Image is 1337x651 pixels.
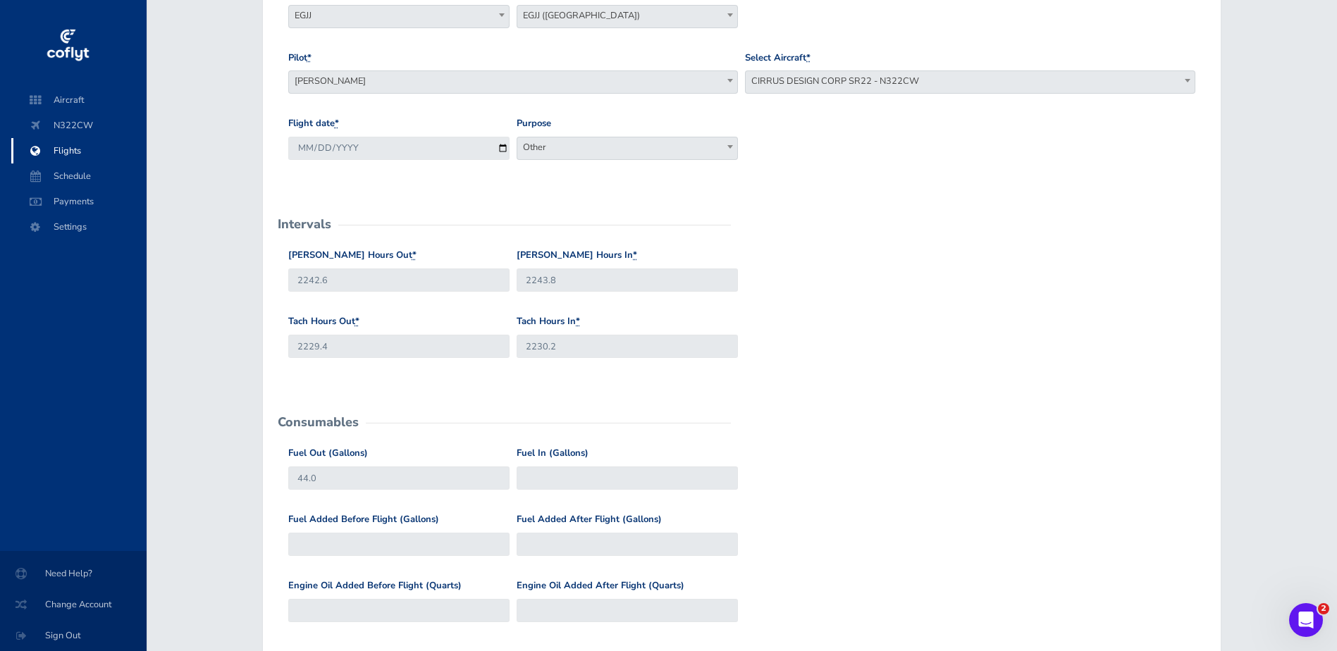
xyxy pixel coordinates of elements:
[25,87,133,113] span: Aircraft
[17,561,130,586] span: Need Help?
[806,51,811,64] abbr: required
[288,446,368,461] label: Fuel Out (Gallons)
[278,218,331,230] h2: Intervals
[288,512,439,527] label: Fuel Added Before Flight (Gallons)
[517,512,662,527] label: Fuel Added After Flight (Gallons)
[517,314,580,329] label: Tach Hours In
[288,578,462,593] label: Engine Oil Added Before Flight (Quarts)
[307,51,312,64] abbr: required
[25,138,133,163] span: Flights
[517,248,637,263] label: [PERSON_NAME] Hours In
[289,71,738,91] span: Chris Marshall
[288,116,339,131] label: Flight date
[745,70,1195,94] span: CIRRUS DESIGN CORP SR22 - N322CW
[745,51,811,66] label: Select Aircraft
[746,71,1195,91] span: CIRRUS DESIGN CORP SR22 - N322CW
[288,51,312,66] label: Pilot
[517,116,551,131] label: Purpose
[288,248,417,263] label: [PERSON_NAME] Hours Out
[517,137,738,160] span: Other
[1318,603,1329,614] span: 2
[17,592,130,617] span: Change Account
[517,5,738,28] span: EGJJ (Jersey Airport)
[288,314,359,329] label: Tach Hours Out
[44,25,91,67] img: coflyt logo
[517,578,684,593] label: Engine Oil Added After Flight (Quarts)
[355,315,359,328] abbr: required
[25,214,133,240] span: Settings
[633,249,637,261] abbr: required
[278,416,359,428] h2: Consumables
[289,6,509,25] span: EGJJ
[517,6,737,25] span: EGJJ (Jersey Airport)
[517,137,737,157] span: Other
[517,446,589,461] label: Fuel In (Gallons)
[288,70,739,94] span: Chris Marshall
[25,113,133,138] span: N322CW
[25,163,133,189] span: Schedule
[335,117,339,130] abbr: required
[412,249,417,261] abbr: required
[17,623,130,648] span: Sign Out
[288,5,510,28] span: EGJJ
[25,189,133,214] span: Payments
[1289,603,1323,637] iframe: Intercom live chat
[576,315,580,328] abbr: required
